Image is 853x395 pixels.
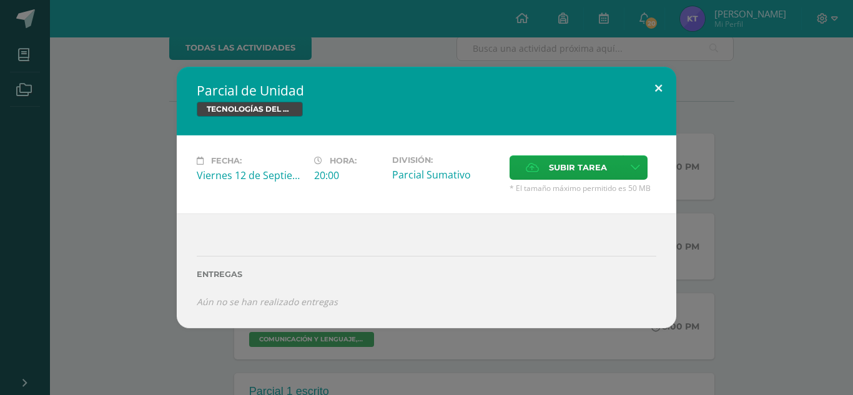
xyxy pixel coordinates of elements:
span: Hora: [330,156,357,165]
div: 20:00 [314,168,382,182]
label: Entregas [197,270,656,279]
h2: Parcial de Unidad [197,82,656,99]
div: Parcial Sumativo [392,168,500,182]
label: División: [392,155,500,165]
span: Fecha: [211,156,242,165]
div: Viernes 12 de Septiembre [197,168,304,182]
button: Close (Esc) [641,67,676,109]
span: * El tamaño máximo permitido es 50 MB [510,183,656,193]
i: Aún no se han realizado entregas [197,296,338,308]
span: Subir tarea [549,156,607,179]
span: TECNOLOGÍAS DEL APRENDIZAJE Y LA COMUNICACIÓN [197,102,303,117]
